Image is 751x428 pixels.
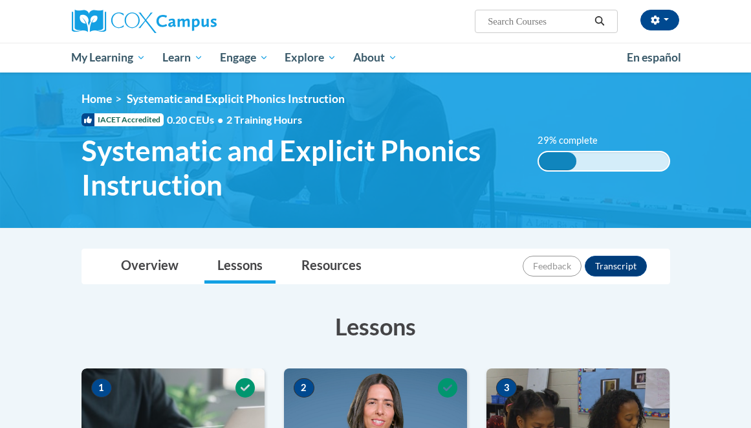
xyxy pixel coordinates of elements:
span: Systematic and Explicit Phonics Instruction [82,133,518,202]
a: Lessons [204,249,276,284]
span: • [217,113,223,126]
a: Engage [212,43,277,73]
span: En español [627,51,681,64]
span: 2 [294,378,314,398]
button: Transcript [585,256,647,276]
button: Account Settings [640,10,679,30]
a: Resources [288,249,375,284]
label: 29% complete [538,133,612,148]
span: 0.20 CEUs [167,113,226,127]
a: Explore [276,43,345,73]
a: Cox Campus [72,10,261,33]
span: IACET Accredited [82,113,164,126]
span: 1 [91,378,112,398]
button: Search [590,14,609,29]
div: 29% complete [539,152,576,170]
div: Main menu [62,43,690,73]
a: About [345,43,406,73]
input: Search Courses [486,14,590,29]
img: Cox Campus [72,10,217,33]
span: 3 [496,378,517,398]
a: Home [82,92,112,106]
a: En español [618,44,690,71]
span: About [353,50,397,65]
span: Explore [285,50,336,65]
a: Overview [108,249,191,284]
span: Learn [162,50,203,65]
span: Systematic and Explicit Phonics Instruction [127,92,345,106]
a: My Learning [63,43,155,73]
span: Engage [220,50,268,65]
span: My Learning [71,50,146,65]
h3: Lessons [82,310,670,343]
a: Learn [154,43,212,73]
span: 2 Training Hours [226,113,302,126]
button: Feedback [523,256,582,276]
